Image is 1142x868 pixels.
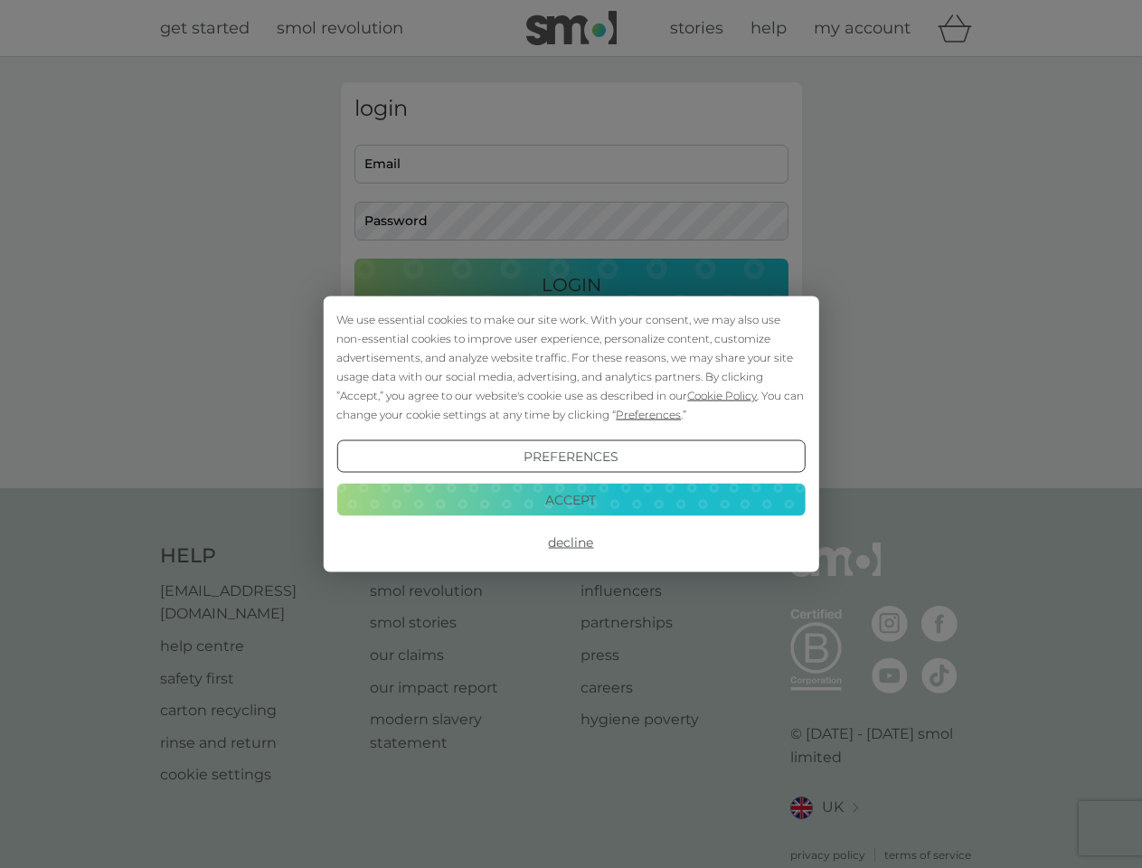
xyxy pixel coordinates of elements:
[323,297,818,572] div: Cookie Consent Prompt
[336,483,805,515] button: Accept
[336,310,805,424] div: We use essential cookies to make our site work. With your consent, we may also use non-essential ...
[616,408,681,421] span: Preferences
[336,526,805,559] button: Decline
[687,389,757,402] span: Cookie Policy
[336,440,805,473] button: Preferences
